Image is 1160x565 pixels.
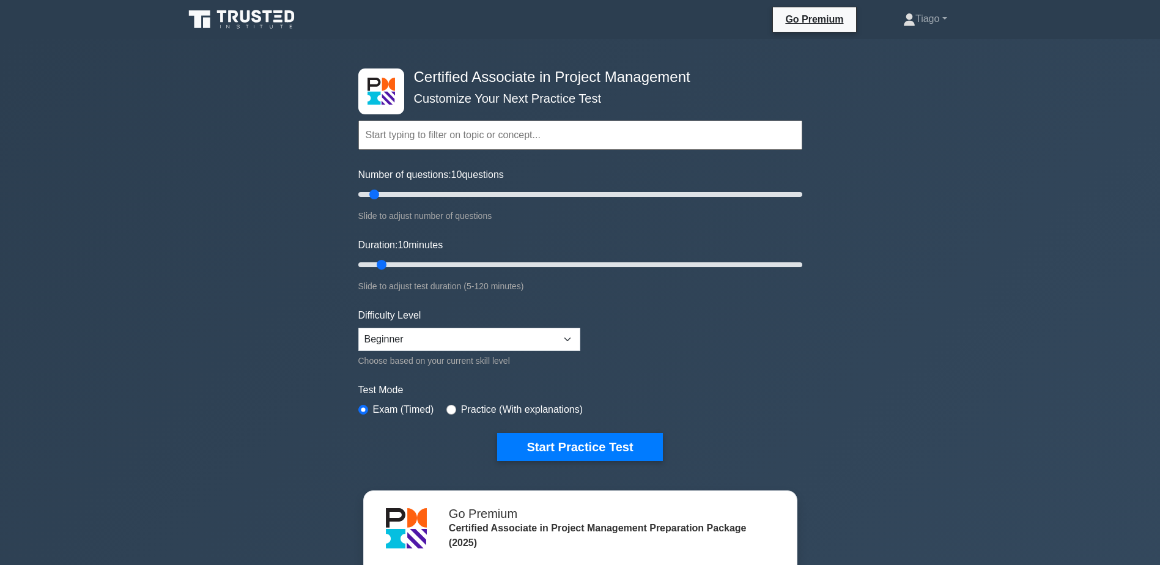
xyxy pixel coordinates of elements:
a: Go Premium [778,12,851,27]
div: Slide to adjust test duration (5-120 minutes) [358,279,802,294]
button: Start Practice Test [497,433,662,461]
label: Number of questions: questions [358,168,504,182]
span: 10 [451,169,462,180]
label: Exam (Timed) [373,402,434,417]
label: Practice (With explanations) [461,402,583,417]
a: Tiago [874,7,977,31]
div: Slide to adjust number of questions [358,209,802,223]
span: 10 [397,240,408,250]
h4: Certified Associate in Project Management [409,68,742,86]
label: Duration: minutes [358,238,443,253]
label: Difficulty Level [358,308,421,323]
label: Test Mode [358,383,802,397]
div: Choose based on your current skill level [358,353,580,368]
input: Start typing to filter on topic or concept... [358,120,802,150]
